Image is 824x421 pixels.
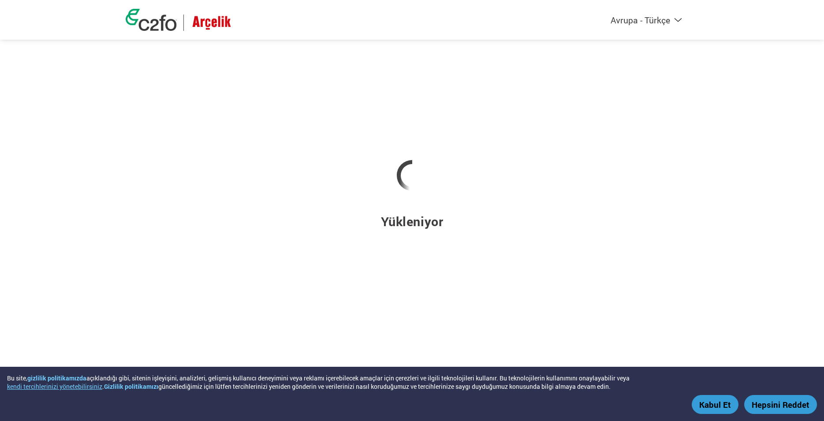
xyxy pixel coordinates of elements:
h3: Yükleniyor [381,213,444,230]
a: gizlilik politikamızda [27,374,86,382]
button: Kabul Et [692,395,738,414]
a: Gizlilik politikamızı [104,382,158,391]
button: Hepsini Reddet [744,395,817,414]
img: c2fo logo [126,9,177,31]
button: kendi tercihlerinizi yönetebilirsiniz [7,382,102,391]
img: Arçelik [190,15,233,31]
div: Bu site, açıklandığı gibi, sitenin işleyişini, analizleri, gelişmiş kullanıcı deneyimini veya rek... [7,374,702,391]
